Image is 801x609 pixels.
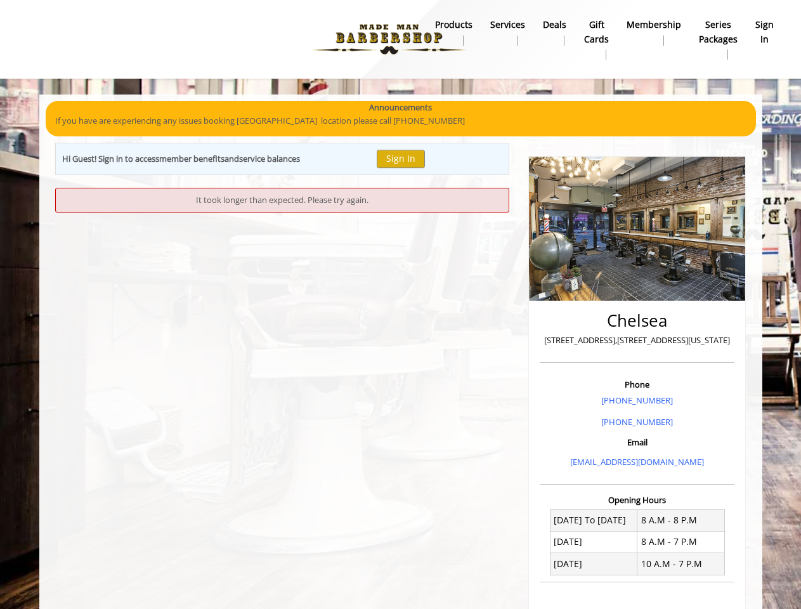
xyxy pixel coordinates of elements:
[570,456,704,468] a: [EMAIL_ADDRESS][DOMAIN_NAME]
[377,150,425,168] button: Sign In
[637,509,725,531] td: 8 A.M - 8 P.M
[481,16,534,49] a: ServicesServices
[618,16,690,49] a: MembershipMembership
[543,311,731,330] h2: Chelsea
[755,18,774,46] b: sign in
[550,531,637,553] td: [DATE]
[637,553,725,575] td: 10 A.M - 7 P.M
[690,16,746,63] a: Series packagesSeries packages
[490,18,525,32] b: Services
[543,18,566,32] b: Deals
[637,531,725,553] td: 8 A.M - 7 P.M
[62,152,300,166] div: Hi Guest! Sign in to access and
[543,334,731,347] p: [STREET_ADDRESS],[STREET_ADDRESS][US_STATE]
[55,114,746,128] p: If you have are experiencing any issues booking [GEOGRAPHIC_DATA] location please call [PHONE_NUM...
[746,16,783,49] a: sign insign in
[601,416,673,428] a: [PHONE_NUMBER]
[534,16,575,49] a: DealsDeals
[302,4,476,74] img: Made Man Barbershop logo
[426,16,481,49] a: Productsproducts
[584,18,609,46] b: gift cards
[601,395,673,406] a: [PHONE_NUMBER]
[550,553,637,575] td: [DATE]
[699,18,738,46] b: Series packages
[369,101,432,114] b: Announcements
[550,509,637,531] td: [DATE] To [DATE]
[435,18,472,32] b: products
[239,153,300,164] b: service balances
[543,438,731,447] h3: Email
[627,18,681,32] b: Membership
[159,153,225,164] b: member benefits
[543,380,731,389] h3: Phone
[575,16,618,63] a: Gift cardsgift cards
[540,495,734,504] h3: Opening Hours
[55,188,510,213] div: It took longer than expected. Please try again.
